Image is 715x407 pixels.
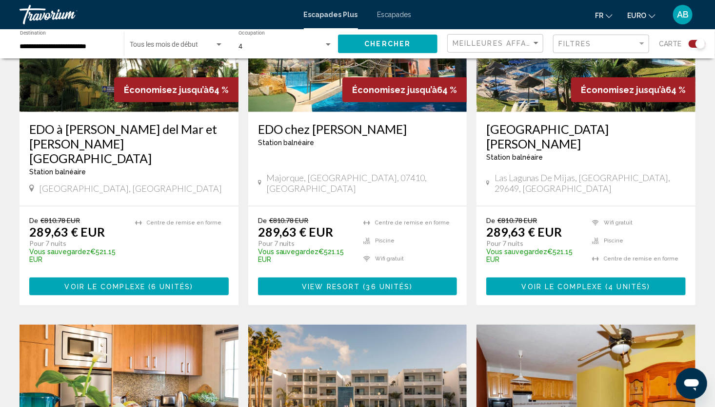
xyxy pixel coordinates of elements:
[114,77,238,102] div: 64 %
[258,277,457,296] button: View Resort(36 unités)
[238,42,242,50] span: 4
[302,283,360,291] span: View Resort
[29,168,86,176] span: Station balnéaire
[375,256,404,262] span: Wifi gratuit
[486,122,686,151] a: [GEOGRAPHIC_DATA][PERSON_NAME]
[40,216,80,224] span: €810.78 EUR
[342,77,467,102] div: 64 %
[20,5,294,24] a: Travorium
[602,283,650,291] span: ( )
[558,40,592,48] span: Filtres
[364,40,411,48] span: Chercher
[453,39,540,48] mat-select: Trier par
[64,283,145,291] span: Voir le complexe
[39,183,222,194] span: [GEOGRAPHIC_DATA], [GEOGRAPHIC_DATA]
[360,283,413,291] span: ( )
[151,283,190,291] span: 6 unités
[486,216,495,224] span: De
[338,35,437,53] button: Chercher
[258,139,315,147] span: Station balnéaire
[124,85,209,95] span: Économisez jusqu’à
[595,12,603,19] span: Fr
[453,39,545,47] span: Meilleures affaires
[604,220,633,226] span: Wifi gratuit
[29,216,38,224] span: De
[258,248,344,263] font: €521.15 EUR
[29,248,90,256] span: Vous sauvegardez
[676,368,707,399] iframe: Bouton de lancement de la fenêtre de messagerie
[258,216,267,224] span: De
[553,34,649,54] button: Filtre
[269,216,309,224] span: €810.78 EUR
[486,248,573,263] font: €521.15 EUR
[486,224,562,239] font: 289,63 € EUR
[366,283,410,291] span: 36 unités
[29,122,229,166] a: EDO à [PERSON_NAME] del Mar et [PERSON_NAME][GEOGRAPHIC_DATA]
[677,10,689,19] span: AB
[145,283,193,291] span: ( )
[670,4,695,25] button: Menu utilisateur
[375,238,395,244] span: Piscine
[604,238,623,244] span: Piscine
[29,277,229,296] button: Voir le complexe(6 unités)
[486,277,686,296] button: Voir le complexe(4 unités)
[258,224,334,239] font: 289,63 € EUR
[486,239,582,248] p: Pour 7 nuits
[29,248,116,263] font: €521.15 EUR
[486,153,543,161] span: Station balnéaire
[29,239,125,248] p: Pour 7 nuits
[627,8,655,22] button: Changer de devise
[147,220,221,226] span: Centre de remise en forme
[258,248,319,256] span: Vous sauvegardez
[486,248,547,256] span: Vous sauvegardez
[522,283,603,291] span: Voir le complexe
[258,122,457,136] a: EDO chez [PERSON_NAME]
[266,172,457,194] span: Majorque, [GEOGRAPHIC_DATA], 07410, [GEOGRAPHIC_DATA]
[29,224,105,239] font: 289,63 € EUR
[377,11,412,18] a: Escapades
[595,8,613,22] button: Changer la langue
[375,220,450,226] span: Centre de remise en forme
[627,12,646,19] span: EURO
[304,11,358,18] a: Escapades Plus
[659,37,681,51] span: Carte
[497,216,537,224] span: €810.78 EUR
[609,283,648,291] span: 4 unités
[258,239,354,248] p: Pour 7 nuits
[495,172,686,194] span: Las Lagunas de Mijas, [GEOGRAPHIC_DATA], 29649, [GEOGRAPHIC_DATA]
[352,85,437,95] span: Économisez jusqu’à
[581,85,666,95] span: Économisez jusqu’à
[571,77,695,102] div: 64 %
[604,256,678,262] span: Centre de remise en forme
